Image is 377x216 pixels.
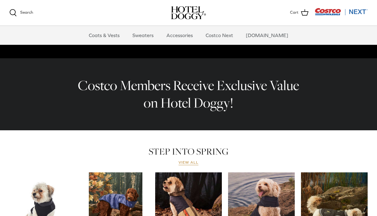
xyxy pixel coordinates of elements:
a: hoteldoggy.com hoteldoggycom [171,6,206,19]
a: Visit Costco Next [315,12,368,17]
a: STEP INTO SPRING [149,145,228,158]
span: Search [20,10,33,15]
img: hoteldoggycom [171,6,206,19]
span: Cart [290,9,298,16]
a: [DOMAIN_NAME] [240,26,294,45]
a: Accessories [161,26,198,45]
a: Costco Next [200,26,239,45]
img: Costco Next [315,8,368,16]
a: View all [179,160,198,165]
h2: Costco Members Receive Exclusive Value on Hotel Doggy! [73,77,304,112]
a: Search [9,9,33,17]
a: Coats & Vests [83,26,125,45]
a: Sweaters [127,26,159,45]
a: Cart [290,9,308,17]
